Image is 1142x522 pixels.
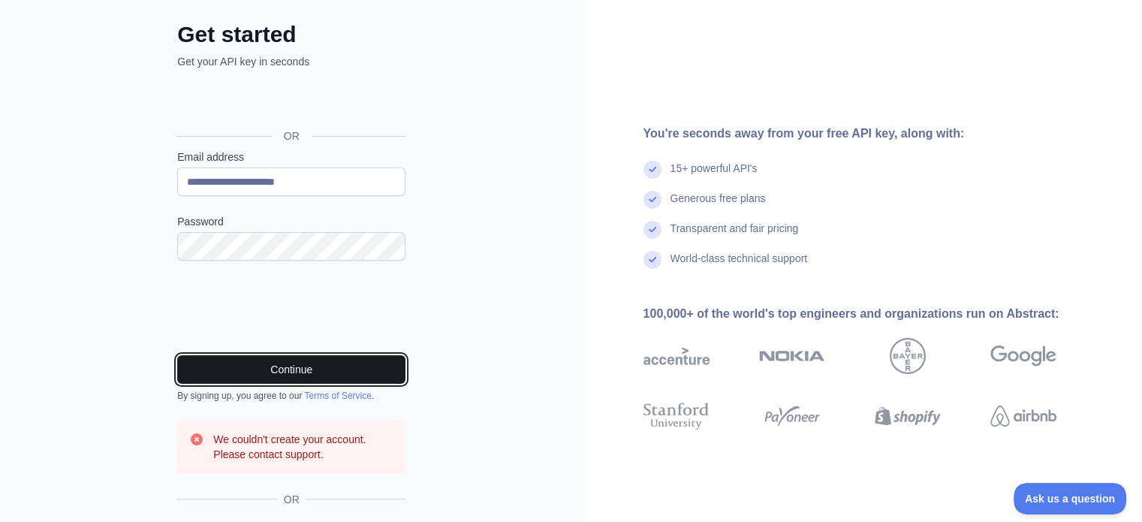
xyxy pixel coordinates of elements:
img: nokia [759,338,825,374]
img: accenture [643,338,710,374]
img: bayer [890,338,926,374]
label: Email address [177,149,405,164]
img: shopify [875,400,941,433]
div: You're seconds away from your free API key, along with: [643,125,1104,143]
h3: We couldn't create your account. Please contact support. [213,432,393,462]
img: check mark [643,221,661,239]
img: check mark [643,161,661,179]
div: World-class technical support [670,251,808,281]
img: check mark [643,191,661,209]
div: 100,000+ of the world's top engineers and organizations run on Abstract: [643,305,1104,323]
div: 15+ powerful API's [670,161,758,191]
img: check mark [643,251,661,269]
img: payoneer [759,400,825,433]
span: OR [278,492,306,507]
div: By signing up, you agree to our . [177,390,405,402]
p: Get your API key in seconds [177,54,405,69]
iframe: Toggle Customer Support [1014,483,1127,514]
div: Transparent and fair pricing [670,221,799,251]
iframe: Sign in with Google Button [170,86,410,119]
iframe: reCAPTCHA [177,279,405,337]
span: OR [272,128,312,143]
div: Generous free plans [670,191,766,221]
h2: Get started [177,21,405,48]
img: airbnb [990,400,1056,433]
label: Password [177,214,405,229]
button: Continue [177,355,405,384]
img: google [990,338,1056,374]
img: stanford university [643,400,710,433]
a: Terms of Service [304,391,371,401]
